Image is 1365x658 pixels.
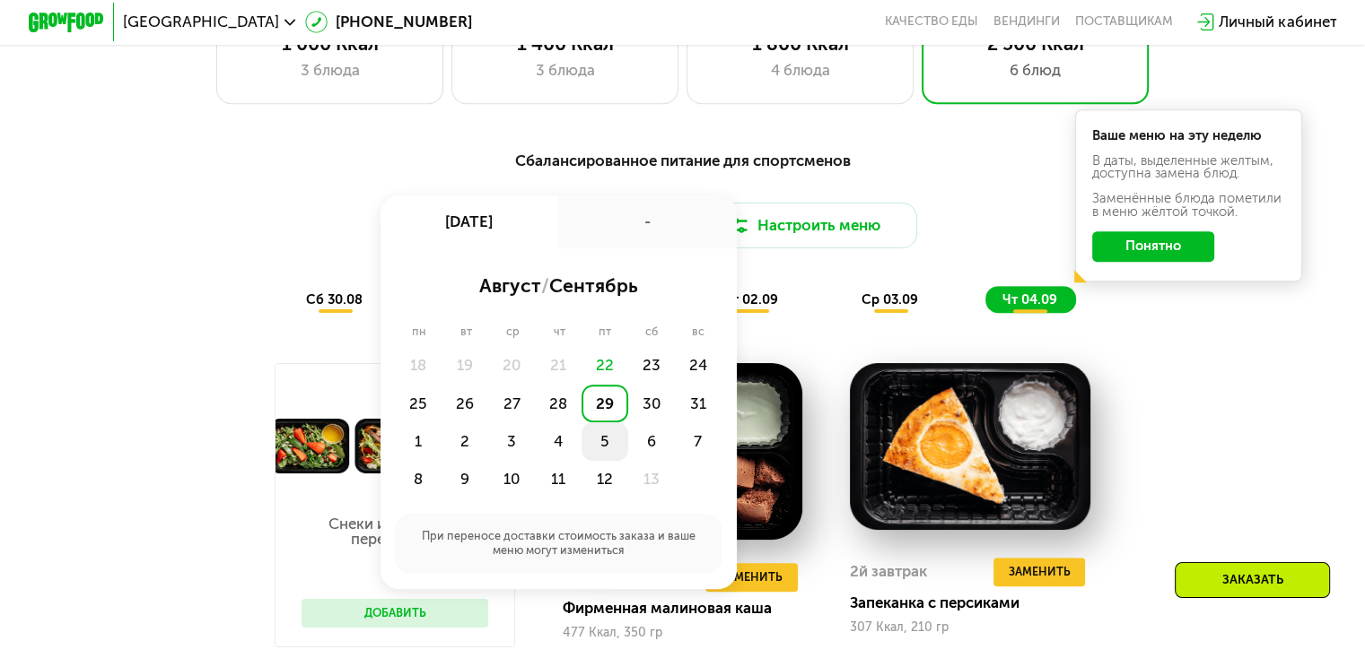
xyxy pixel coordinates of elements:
div: ср [489,325,537,340]
div: Ваше меню на эту неделю [1092,129,1286,143]
div: чт [537,325,582,340]
div: 8 [395,461,442,498]
div: Запеканка с персиками [850,593,1105,612]
div: 26 [442,385,488,422]
div: вс [675,325,722,340]
div: Сбалансированное питание для спортсменов [121,149,1244,172]
div: 11 [535,461,582,498]
div: вт [443,325,489,340]
button: Добавить [302,599,488,628]
div: Заменённые блюда пометили в меню жёлтой точкой. [1092,192,1286,219]
a: Вендинги [993,14,1060,30]
div: 31 [675,385,722,422]
div: 12 [582,461,628,498]
span: вт 02.09 [724,291,778,307]
div: 23 [628,347,675,385]
div: 29 [582,385,628,422]
div: 21 [535,347,582,385]
div: 2 [442,422,488,460]
button: Заменить [705,563,798,592]
div: пн [395,325,443,340]
a: Качество еды [885,14,978,30]
div: 3 блюда [471,59,659,82]
span: Заменить [1008,562,1070,581]
div: [DATE] [381,195,559,248]
div: 477 Ккал, 350 гр [563,626,803,640]
div: Личный кабинет [1219,11,1336,33]
div: - [558,195,737,248]
div: 7 [675,422,722,460]
span: Заменить [721,567,783,586]
div: 28 [535,385,582,422]
button: Понятно [1092,231,1214,262]
div: 3 [488,422,535,460]
div: 10 [488,461,535,498]
div: 27 [488,385,535,422]
div: 25 [395,385,442,422]
span: август [479,274,541,297]
div: 9 [442,461,488,498]
div: 13 [628,461,675,498]
div: 22 [582,347,628,385]
div: 4 блюда [706,59,894,82]
div: 1 [395,422,442,460]
div: 6 блюд [941,59,1129,82]
div: поставщикам [1075,14,1173,30]
div: 5 [582,422,628,460]
div: 4 [535,422,582,460]
div: В даты, выделенные желтым, доступна замена блюд. [1092,154,1286,181]
div: пт [582,325,629,340]
div: 30 [628,385,675,422]
span: чт 04.09 [1002,291,1057,307]
div: 18 [395,347,442,385]
span: сб 30.08 [306,291,363,307]
button: Заменить [993,558,1086,586]
button: Настроить меню [690,203,918,248]
span: сентябрь [549,274,638,297]
div: сб [628,325,675,340]
div: Заказать [1175,562,1330,598]
a: [PHONE_NUMBER] [305,11,472,33]
div: Фирменная малиновая каша [563,599,818,618]
div: 6 [628,422,675,460]
div: 19 [442,347,488,385]
div: 3 блюда [236,59,424,82]
div: 24 [675,347,722,385]
div: При переносе доставки стоимость заказа и ваше меню могут измениться [395,514,721,575]
div: 2й завтрак [850,558,927,586]
span: / [541,274,549,297]
span: [GEOGRAPHIC_DATA] [123,14,279,30]
p: Снеки и свежие перекусы [302,516,469,547]
span: ср 03.09 [862,291,918,307]
div: 307 Ккал, 210 гр [850,620,1090,635]
div: 20 [488,347,535,385]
